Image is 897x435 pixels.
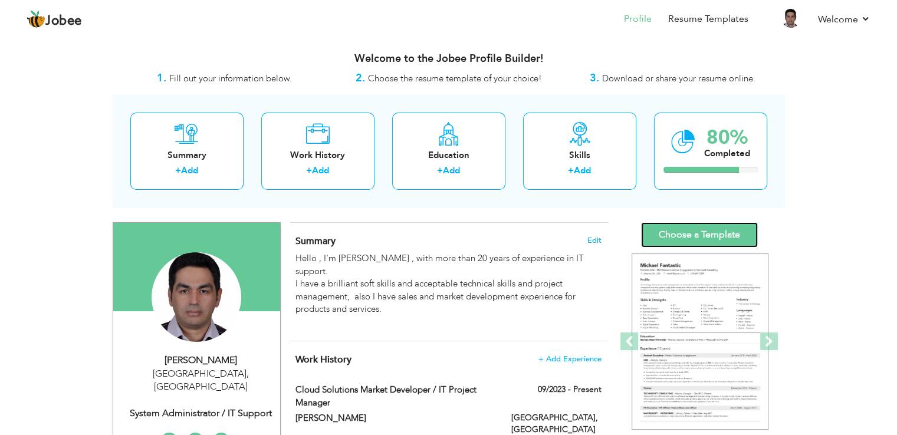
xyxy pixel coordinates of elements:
a: Add [443,164,460,176]
span: + Add Experience [538,355,602,363]
a: Add [574,164,591,176]
span: Jobee [45,15,82,28]
div: Work History [271,149,365,162]
div: Completed [704,147,750,160]
label: + [175,164,181,177]
div: Hello , I'm [PERSON_NAME] , with more than 20 years of experience in IT support. I have a brillia... [295,252,601,328]
label: 09/2023 - Present [538,384,602,396]
a: Welcome [818,12,870,27]
div: Skills [533,149,627,162]
img: Saeed Saberi [152,252,241,342]
img: jobee.io [27,10,45,29]
span: Work History [295,353,351,366]
label: Cloud Solutions Market Developer / IT project manager [295,384,494,409]
a: Add [181,164,198,176]
strong: 3. [590,71,599,85]
a: Jobee [27,10,82,29]
h4: This helps to show the companies you have worked for. [295,354,601,365]
h3: Welcome to the Jobee Profile Builder! [113,53,785,65]
h4: Adding a summary is a quick and easy way to highlight your experience and interests. [295,235,601,247]
label: + [306,164,312,177]
a: Resume Templates [668,12,748,26]
div: [GEOGRAPHIC_DATA] [GEOGRAPHIC_DATA] [122,367,280,394]
div: System Administrator / IT Support [122,407,280,420]
label: + [568,164,574,177]
div: 80% [704,128,750,147]
label: + [437,164,443,177]
div: Summary [140,149,234,162]
strong: 1. [157,71,166,85]
a: Profile [624,12,652,26]
div: Education [402,149,496,162]
a: Add [312,164,329,176]
span: Fill out your information below. [169,72,292,84]
strong: 2. [356,71,365,85]
div: [PERSON_NAME] [122,354,280,367]
span: Edit [587,236,602,245]
img: Profile Img [781,9,800,28]
span: Summary [295,235,336,248]
span: Choose the resume template of your choice! [368,72,542,84]
label: [PERSON_NAME] [295,412,494,424]
span: Download or share your resume online. [602,72,755,84]
a: Choose a Template [641,222,758,248]
span: , [247,367,249,380]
